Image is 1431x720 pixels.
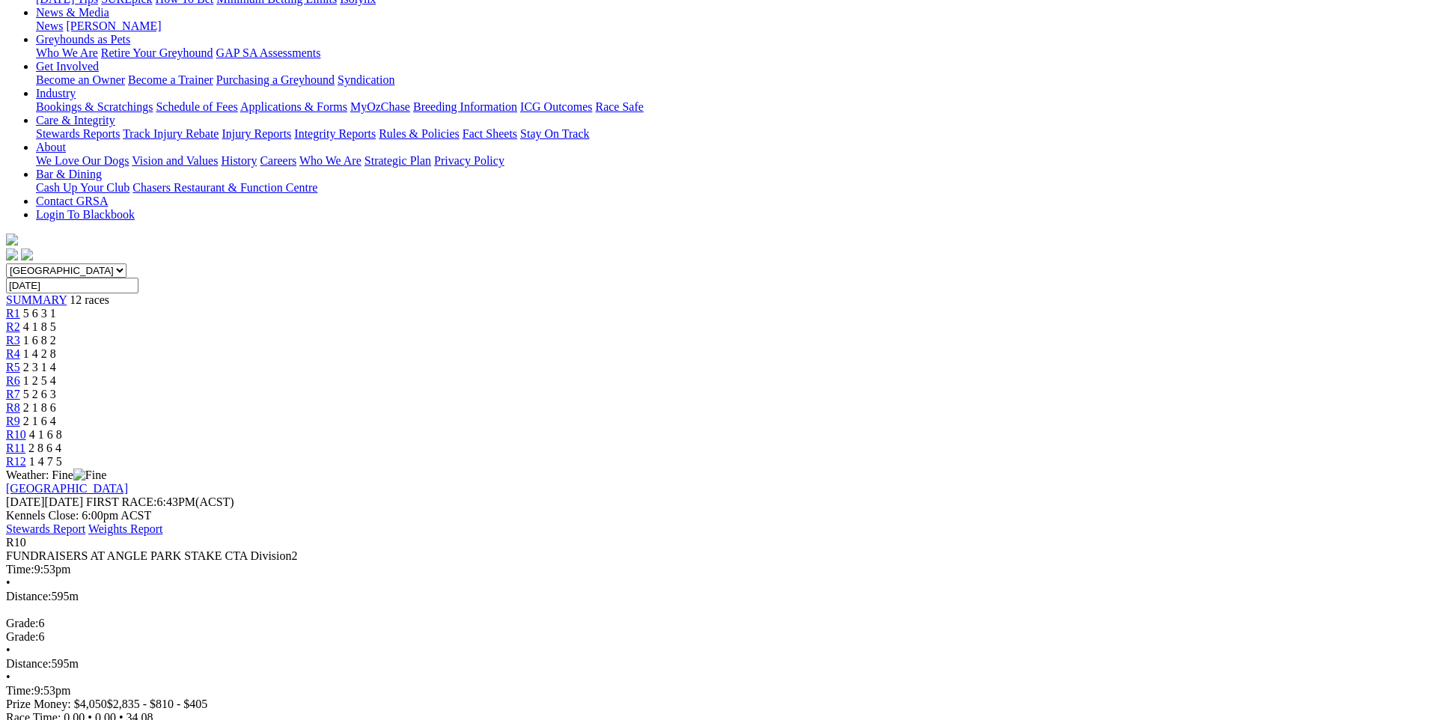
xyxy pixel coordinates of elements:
[6,320,20,333] a: R2
[36,100,1414,114] div: Industry
[36,168,102,180] a: Bar & Dining
[6,374,20,387] span: R6
[123,127,219,140] a: Track Injury Rebate
[23,334,56,347] span: 1 6 8 2
[240,100,347,113] a: Applications & Forms
[70,293,109,306] span: 12 races
[6,334,20,347] a: R3
[6,563,1414,576] div: 9:53pm
[6,630,39,643] span: Grade:
[260,154,296,167] a: Careers
[36,154,129,167] a: We Love Our Dogs
[36,60,99,73] a: Get Involved
[6,617,1414,630] div: 6
[6,455,26,468] a: R12
[132,154,218,167] a: Vision and Values
[66,19,161,32] a: [PERSON_NAME]
[23,347,56,360] span: 1 4 2 8
[36,127,1414,141] div: Care & Integrity
[6,671,10,683] span: •
[6,536,26,549] span: R10
[6,495,45,508] span: [DATE]
[128,73,213,86] a: Become a Trainer
[36,195,108,207] a: Contact GRSA
[29,455,62,468] span: 1 4 7 5
[6,415,20,427] a: R9
[6,442,25,454] a: R11
[23,401,56,414] span: 2 1 8 6
[6,576,10,589] span: •
[6,248,18,260] img: facebook.svg
[595,100,643,113] a: Race Safe
[36,141,66,153] a: About
[36,19,1414,33] div: News & Media
[6,617,39,629] span: Grade:
[6,590,1414,603] div: 595m
[6,361,20,373] a: R5
[6,684,1414,698] div: 9:53pm
[36,46,98,59] a: Who We Are
[23,415,56,427] span: 2 1 6 4
[299,154,361,167] a: Who We Are
[36,87,76,100] a: Industry
[6,590,51,602] span: Distance:
[23,307,56,320] span: 5 6 3 1
[36,100,153,113] a: Bookings & Scratchings
[6,657,1414,671] div: 595m
[36,181,1414,195] div: Bar & Dining
[6,509,1414,522] div: Kennels Close: 6:00pm ACST
[101,46,213,59] a: Retire Your Greyhound
[28,442,61,454] span: 2 8 6 4
[520,127,589,140] a: Stay On Track
[23,320,56,333] span: 4 1 8 5
[6,234,18,245] img: logo-grsa-white.png
[86,495,234,508] span: 6:43PM(ACST)
[6,388,20,400] a: R7
[6,428,26,441] span: R10
[6,563,34,576] span: Time:
[36,181,129,194] a: Cash Up Your Club
[29,428,62,441] span: 4 1 6 8
[294,127,376,140] a: Integrity Reports
[36,73,125,86] a: Become an Owner
[6,347,20,360] a: R4
[221,154,257,167] a: History
[36,33,130,46] a: Greyhounds as Pets
[6,657,51,670] span: Distance:
[6,307,20,320] a: R1
[6,630,1414,644] div: 6
[434,154,504,167] a: Privacy Policy
[132,181,317,194] a: Chasers Restaurant & Function Centre
[6,293,67,306] span: SUMMARY
[73,469,106,482] img: Fine
[379,127,460,140] a: Rules & Policies
[520,100,592,113] a: ICG Outcomes
[23,374,56,387] span: 1 2 5 4
[156,100,237,113] a: Schedule of Fees
[23,361,56,373] span: 2 3 1 4
[216,46,321,59] a: GAP SA Assessments
[216,73,335,86] a: Purchasing a Greyhound
[413,100,517,113] a: Breeding Information
[222,127,291,140] a: Injury Reports
[6,278,138,293] input: Select date
[6,644,10,656] span: •
[6,549,1414,563] div: FUNDRAISERS AT ANGLE PARK STAKE CTA Division2
[36,19,63,32] a: News
[6,495,83,508] span: [DATE]
[350,100,410,113] a: MyOzChase
[6,482,128,495] a: [GEOGRAPHIC_DATA]
[23,388,56,400] span: 5 2 6 3
[6,698,1414,711] div: Prize Money: $4,050
[36,208,135,221] a: Login To Blackbook
[6,469,106,481] span: Weather: Fine
[364,154,431,167] a: Strategic Plan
